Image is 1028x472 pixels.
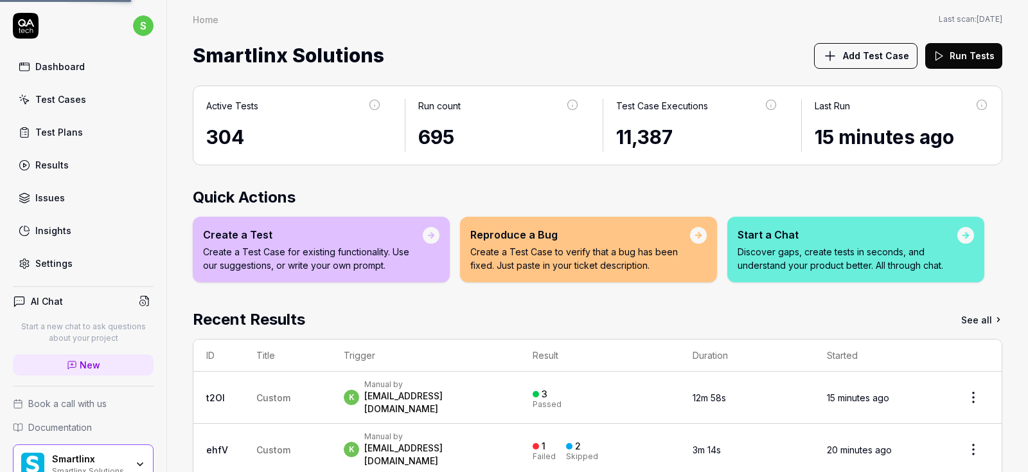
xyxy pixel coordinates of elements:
[193,308,305,331] h2: Recent Results
[206,123,382,152] div: 304
[35,224,71,237] div: Insights
[80,358,100,372] span: New
[533,453,556,460] div: Failed
[344,442,359,457] span: k
[13,321,154,344] p: Start a new chat to ask questions about your project
[193,186,1002,209] h2: Quick Actions
[35,158,69,172] div: Results
[843,49,909,62] span: Add Test Case
[814,340,945,372] th: Started
[961,308,1002,331] a: See all
[815,99,850,113] div: Last Run
[827,444,892,455] time: 20 minutes ago
[939,14,1002,25] button: Last scan:[DATE]
[364,431,507,442] div: Manual by
[193,13,218,26] div: Home
[616,123,778,152] div: 11,387
[542,388,547,400] div: 3
[52,453,127,465] div: Smartlinx
[203,245,423,272] p: Create a Test Case for existing functionality. Use our suggestions, or write your own prompt.
[256,444,290,455] span: Custom
[364,442,507,467] div: [EMAIL_ADDRESS][DOMAIN_NAME]
[256,392,290,403] span: Custom
[206,99,258,113] div: Active Tests
[939,14,1002,25] span: Last scan:
[31,295,63,308] h4: AI Chat
[35,93,86,106] div: Test Cases
[13,397,154,410] a: Book a call with us
[470,227,690,242] div: Reproduce a Bug
[738,227,957,242] div: Start a Chat
[344,390,359,405] span: k
[203,227,423,242] div: Create a Test
[827,392,889,403] time: 15 minutes ago
[35,257,73,270] div: Settings
[133,13,154,39] button: s
[977,14,1002,24] time: [DATE]
[13,152,154,177] a: Results
[693,392,726,403] time: 12m 58s
[470,245,690,272] p: Create a Test Case to verify that a bug has been fixed. Just paste in your ticket description.
[331,340,520,372] th: Trigger
[13,54,154,79] a: Dashboard
[616,99,708,113] div: Test Case Executions
[13,218,154,243] a: Insights
[925,43,1002,69] button: Run Tests
[814,43,917,69] button: Add Test Case
[28,397,107,410] span: Book a call with us
[520,340,680,372] th: Result
[418,123,580,152] div: 695
[680,340,814,372] th: Duration
[575,440,581,452] div: 2
[815,125,954,149] time: 15 minutes ago
[133,15,154,36] span: s
[35,60,85,73] div: Dashboard
[693,444,721,455] time: 3m 14s
[13,87,154,112] a: Test Cases
[13,421,154,434] a: Documentation
[13,185,154,210] a: Issues
[193,340,244,372] th: ID
[13,251,154,276] a: Settings
[566,453,598,460] div: Skipped
[533,401,562,408] div: Passed
[244,340,331,372] th: Title
[542,440,545,452] div: 1
[13,354,154,376] a: New
[418,99,461,113] div: Run count
[738,245,957,272] p: Discover gaps, create tests in seconds, and understand your product better. All through chat.
[364,390,507,415] div: [EMAIL_ADDRESS][DOMAIN_NAME]
[364,379,507,390] div: Manual by
[193,39,384,73] span: Smartlinx Solutions
[206,444,228,455] a: ehfV
[35,125,83,139] div: Test Plans
[206,392,225,403] a: t2OI
[13,120,154,145] a: Test Plans
[28,421,92,434] span: Documentation
[35,191,65,204] div: Issues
